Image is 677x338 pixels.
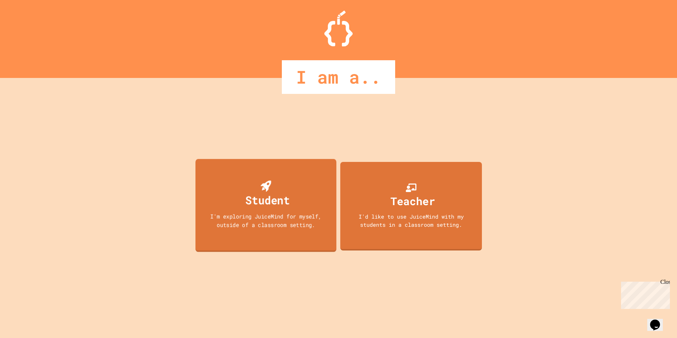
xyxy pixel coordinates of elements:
[647,310,670,331] iframe: chat widget
[3,3,49,45] div: Chat with us now!Close
[347,213,475,229] div: I'd like to use JuiceMind with my students in a classroom setting.
[618,279,670,309] iframe: chat widget
[391,193,435,209] div: Teacher
[324,11,353,46] img: Logo.svg
[282,60,395,94] div: I am a..
[245,192,290,208] div: Student
[203,212,329,229] div: I'm exploring JuiceMind for myself, outside of a classroom setting.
